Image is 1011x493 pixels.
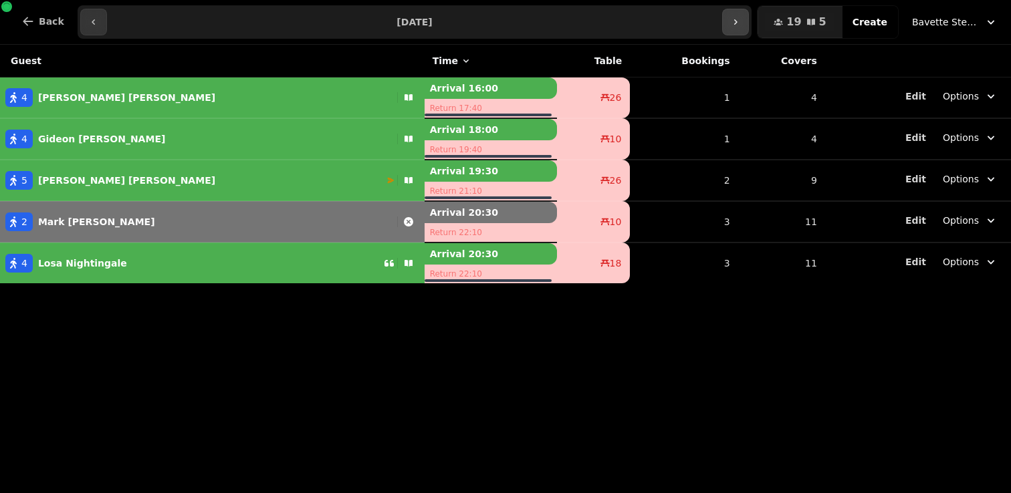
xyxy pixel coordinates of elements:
[943,172,979,186] span: Options
[425,77,557,99] p: Arrival 16:00
[425,160,557,182] p: Arrival 19:30
[738,160,825,201] td: 9
[738,201,825,242] td: 11
[610,215,622,228] span: 10
[943,90,979,103] span: Options
[853,17,887,27] span: Create
[905,214,926,227] button: Edit
[38,215,155,228] p: Mark [PERSON_NAME]
[738,45,825,77] th: Covers
[610,257,622,270] span: 18
[425,140,557,159] p: Return 19:40
[21,174,27,187] span: 5
[943,131,979,144] span: Options
[943,214,979,227] span: Options
[904,10,1006,34] button: Bavette Steakhouse - [PERSON_NAME]
[943,255,979,269] span: Options
[21,91,27,104] span: 4
[39,17,64,26] span: Back
[630,160,738,201] td: 2
[905,174,926,184] span: Edit
[935,126,1006,150] button: Options
[38,257,127,270] p: Losa Nightingale
[557,45,631,77] th: Table
[905,255,926,269] button: Edit
[819,17,826,27] span: 5
[425,243,557,265] p: Arrival 20:30
[630,77,738,119] td: 1
[935,250,1006,274] button: Options
[630,118,738,160] td: 1
[610,132,622,146] span: 10
[21,257,27,270] span: 4
[905,216,926,225] span: Edit
[11,5,75,37] button: Back
[630,201,738,242] td: 3
[738,118,825,160] td: 4
[425,182,557,200] p: Return 21:10
[21,215,27,228] span: 2
[38,132,165,146] p: Gideon [PERSON_NAME]
[935,84,1006,108] button: Options
[786,17,801,27] span: 19
[425,265,557,283] p: Return 22:10
[912,15,979,29] span: Bavette Steakhouse - [PERSON_NAME]
[905,92,926,101] span: Edit
[630,242,738,283] td: 3
[905,131,926,144] button: Edit
[433,54,458,67] span: Time
[905,90,926,103] button: Edit
[738,77,825,119] td: 4
[905,133,926,142] span: Edit
[935,167,1006,191] button: Options
[758,6,842,38] button: 195
[38,174,215,187] p: [PERSON_NAME] [PERSON_NAME]
[935,208,1006,232] button: Options
[630,45,738,77] th: Bookings
[905,257,926,267] span: Edit
[425,202,557,223] p: Arrival 20:30
[38,91,215,104] p: [PERSON_NAME] [PERSON_NAME]
[425,99,557,118] p: Return 17:40
[905,172,926,186] button: Edit
[610,174,622,187] span: 26
[433,54,471,67] button: Time
[842,6,898,38] button: Create
[425,223,557,242] p: Return 22:10
[21,132,27,146] span: 4
[738,242,825,283] td: 11
[610,91,622,104] span: 26
[425,119,557,140] p: Arrival 18:00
